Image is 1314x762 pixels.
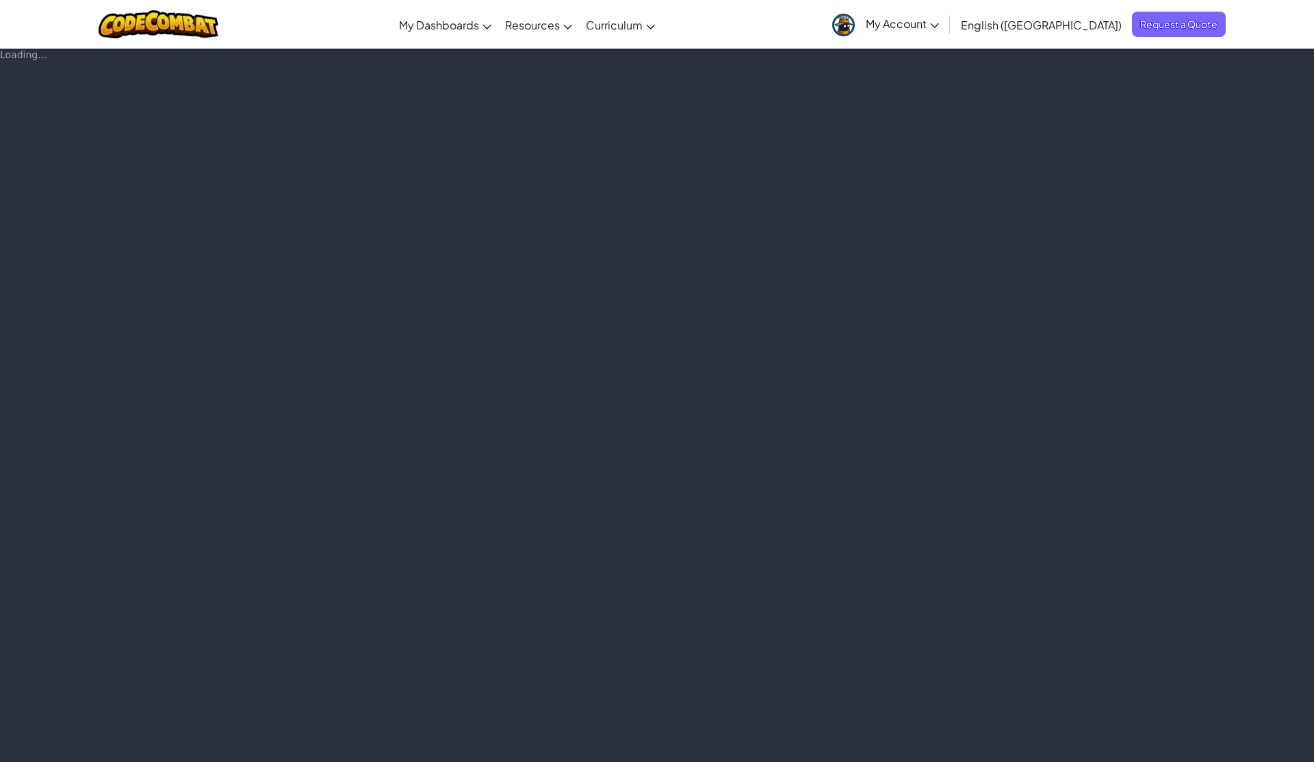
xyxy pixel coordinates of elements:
img: avatar [832,14,855,36]
span: English ([GEOGRAPHIC_DATA]) [961,18,1122,32]
a: My Dashboards [392,6,498,43]
span: My Dashboards [399,18,479,32]
a: Curriculum [579,6,662,43]
a: English ([GEOGRAPHIC_DATA]) [954,6,1129,43]
span: Resources [505,18,560,32]
span: Curriculum [586,18,643,32]
a: Resources [498,6,579,43]
a: My Account [825,3,946,46]
a: Request a Quote [1132,12,1226,37]
span: My Account [866,16,939,31]
img: CodeCombat logo [99,10,218,38]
